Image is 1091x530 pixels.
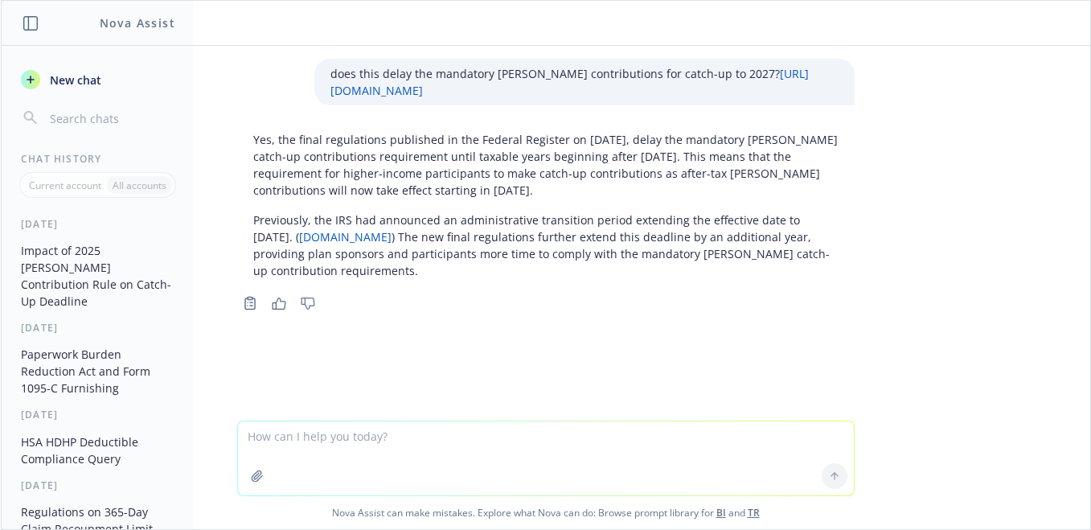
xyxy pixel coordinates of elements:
svg: Copy to clipboard [243,296,257,310]
a: [DOMAIN_NAME] [299,229,392,244]
div: Chat History [2,152,194,166]
p: Current account [29,179,101,192]
div: [DATE] [2,321,194,335]
a: BI [716,506,726,520]
p: All accounts [113,179,166,192]
div: [DATE] [2,217,194,231]
button: Thumbs down [295,292,321,314]
button: HSA HDHP Deductible Compliance Query [14,429,181,472]
button: New chat [14,65,181,94]
p: does this delay the mandatory [PERSON_NAME] contributions for catch-up to 2027? [330,65,839,99]
div: [DATE] [2,479,194,492]
span: Nova Assist can make mistakes. Explore what Nova can do: Browse prompt library for and [7,496,1084,529]
a: TR [748,506,760,520]
div: [DATE] [2,408,194,421]
button: Impact of 2025 [PERSON_NAME] Contribution Rule on Catch-Up Deadline [14,237,181,314]
span: New chat [47,72,101,88]
h1: Nova Assist [100,14,175,31]
button: Paperwork Burden Reduction Act and Form 1095-C Furnishing [14,341,181,401]
p: Yes, the final regulations published in the Federal Register on [DATE], delay the mandatory [PERS... [253,131,839,199]
input: Search chats [47,107,174,129]
p: Previously, the IRS had announced an administrative transition period extending the effective dat... [253,212,839,279]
